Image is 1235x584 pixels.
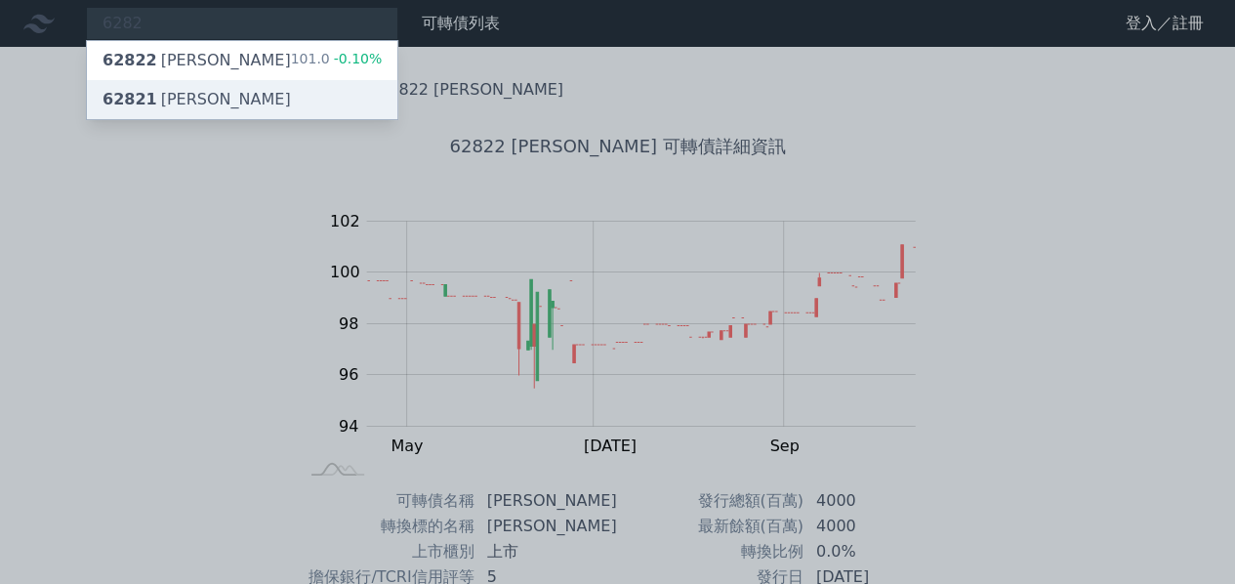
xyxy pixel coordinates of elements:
div: [PERSON_NAME] [103,88,291,111]
a: 62822[PERSON_NAME] 101.0-0.10% [87,41,397,80]
span: -0.10% [330,51,383,66]
span: 62822 [103,51,157,69]
a: 62821[PERSON_NAME] [87,80,397,119]
div: [PERSON_NAME] [103,49,291,72]
div: 101.0 [291,49,383,72]
span: 62821 [103,90,157,108]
